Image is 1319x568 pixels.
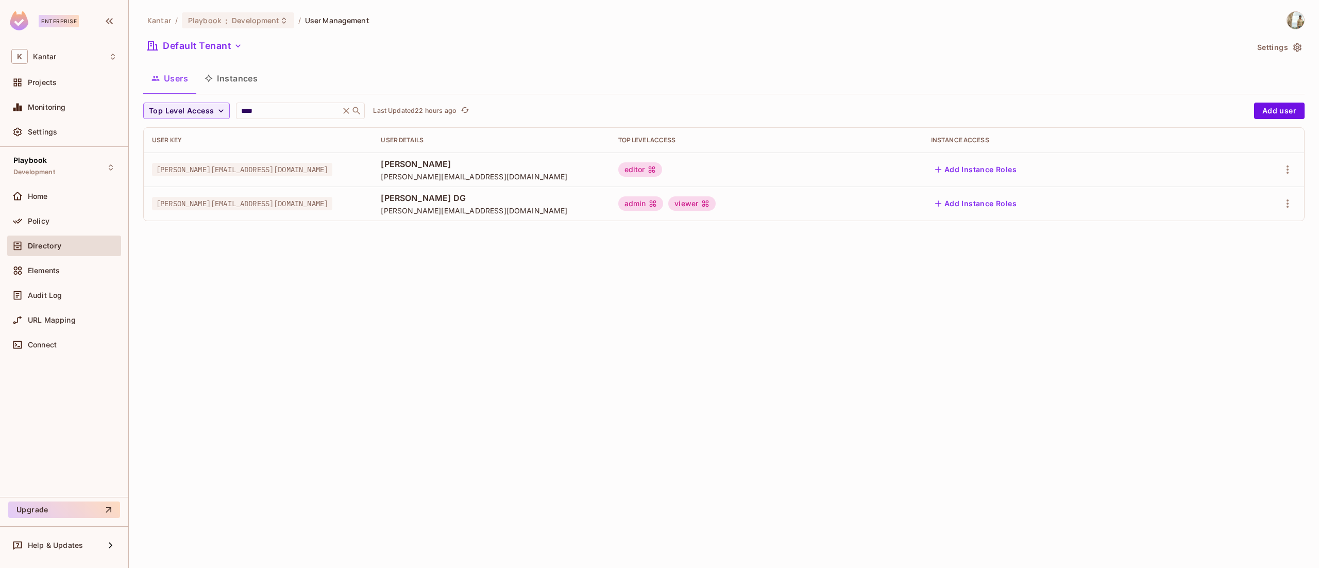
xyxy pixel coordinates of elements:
span: [PERSON_NAME][EMAIL_ADDRESS][DOMAIN_NAME] [381,206,601,215]
img: SReyMgAAAABJRU5ErkJggg== [10,11,28,30]
button: Instances [196,65,266,91]
li: / [175,15,178,25]
span: URL Mapping [28,316,76,324]
div: viewer [668,196,716,211]
button: Settings [1253,39,1305,56]
div: Top Level Access [618,136,915,144]
span: Playbook [188,15,221,25]
span: [PERSON_NAME] [381,158,601,170]
span: [PERSON_NAME][EMAIL_ADDRESS][DOMAIN_NAME] [381,172,601,181]
span: Development [13,168,55,176]
span: [PERSON_NAME][EMAIL_ADDRESS][DOMAIN_NAME] [152,197,332,210]
span: Settings [28,128,57,136]
span: : [225,16,228,25]
span: the active workspace [147,15,171,25]
button: Default Tenant [143,38,246,54]
span: [PERSON_NAME] DG [381,192,601,204]
button: Add user [1254,103,1305,119]
div: admin [618,196,664,211]
span: Policy [28,217,49,225]
div: User Details [381,136,601,144]
button: Add Instance Roles [931,161,1021,178]
span: User Management [305,15,369,25]
span: Elements [28,266,60,275]
div: Instance Access [931,136,1206,144]
div: editor [618,162,663,177]
span: Top Level Access [149,105,214,118]
span: Projects [28,78,57,87]
span: Audit Log [28,291,62,299]
button: Users [143,65,196,91]
span: Directory [28,242,61,250]
span: Click to refresh data [456,105,471,117]
span: Connect [28,341,57,349]
button: Add Instance Roles [931,195,1021,212]
div: User Key [152,136,364,144]
span: [PERSON_NAME][EMAIL_ADDRESS][DOMAIN_NAME] [152,163,332,176]
span: Home [28,192,48,201]
button: Top Level Access [143,103,230,119]
img: Spoorthy D Gopalagowda [1287,12,1304,29]
span: refresh [461,106,469,116]
div: Enterprise [39,15,79,27]
span: Playbook [13,156,47,164]
button: Upgrade [8,502,120,518]
span: Development [232,15,279,25]
p: Last Updated 22 hours ago [373,107,456,115]
li: / [298,15,301,25]
span: Help & Updates [28,541,83,549]
span: Monitoring [28,103,66,111]
span: K [11,49,28,64]
button: refresh [459,105,471,117]
span: Workspace: Kantar [33,53,56,61]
